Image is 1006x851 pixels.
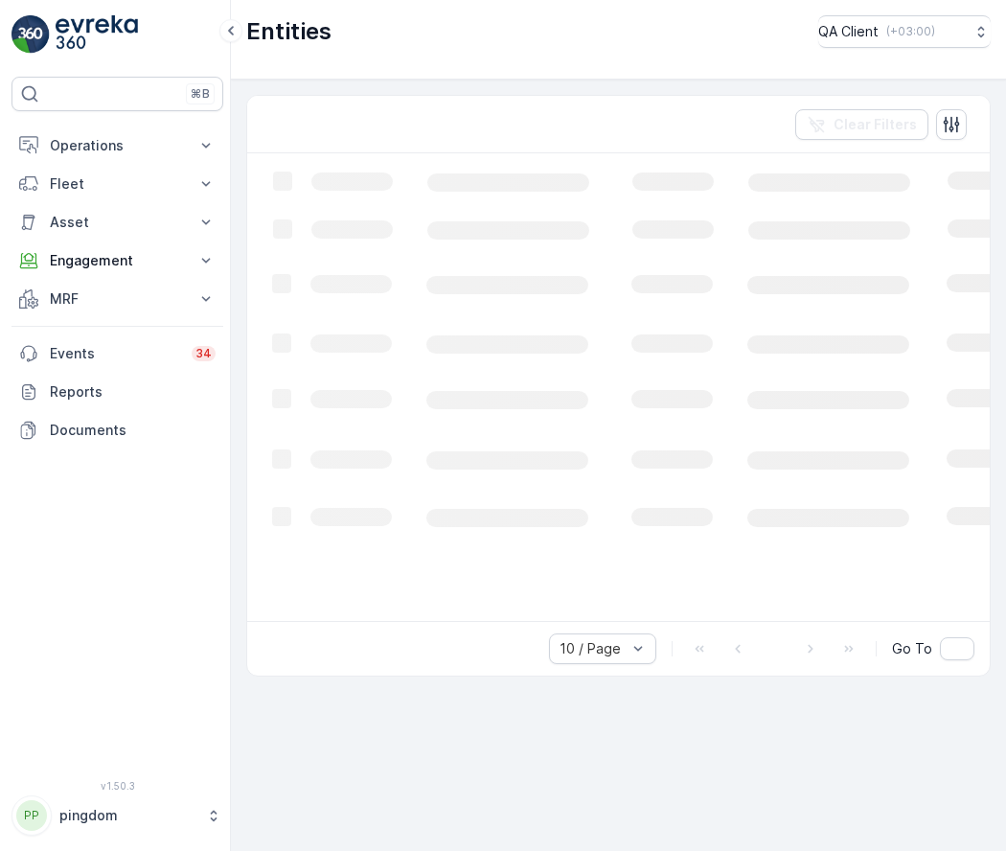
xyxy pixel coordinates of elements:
p: Documents [50,421,216,440]
p: Engagement [50,251,185,270]
a: Documents [11,411,223,449]
p: QA Client [818,22,879,41]
button: QA Client(+03:00) [818,15,991,48]
p: pingdom [59,806,196,825]
p: Operations [50,136,185,155]
span: Go To [892,639,932,658]
button: Operations [11,126,223,165]
p: Entities [246,16,332,47]
p: 34 [195,346,212,361]
p: Reports [50,382,216,402]
p: ⌘B [191,86,210,102]
button: Clear Filters [795,109,928,140]
p: Fleet [50,174,185,194]
p: MRF [50,289,185,309]
img: logo_light-DOdMpM7g.png [56,15,138,54]
button: PPpingdom [11,795,223,836]
a: Reports [11,373,223,411]
img: logo [11,15,50,54]
p: ( +03:00 ) [886,24,935,39]
div: PP [16,800,47,831]
p: Clear Filters [834,115,917,134]
button: Asset [11,203,223,241]
button: Fleet [11,165,223,203]
p: Events [50,344,180,363]
p: Asset [50,213,185,232]
span: v 1.50.3 [11,780,223,792]
button: MRF [11,280,223,318]
button: Engagement [11,241,223,280]
a: Events34 [11,334,223,373]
